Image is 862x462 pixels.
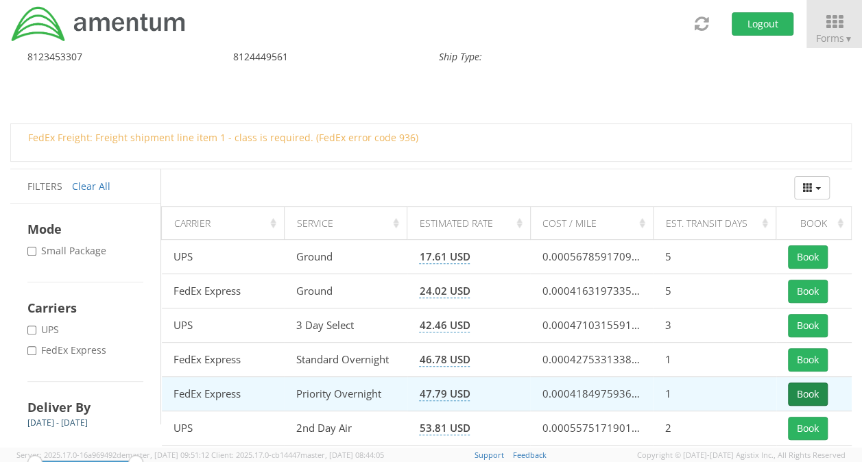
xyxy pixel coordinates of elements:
div: FedEx Freight: Freight shipment line item 1 - class is required. (FedEx error code 936) [18,131,840,145]
td: 0.0005678591709256105 [530,240,653,274]
h4: Mode [27,221,143,237]
label: Small Package [27,244,109,258]
label: UPS [27,323,62,337]
td: 0.00041631973355537054 [530,274,653,308]
span: Filters [27,180,62,193]
span: master, [DATE] 08:44:05 [300,450,384,460]
span: 46.78 USD [419,352,470,367]
td: 3 [653,308,776,343]
td: 0.00042753313381787086 [530,343,653,377]
span: master, [DATE] 09:51:12 [125,450,209,460]
button: Book [788,245,828,269]
div: Cost / Mile [542,217,649,230]
span: [DATE] - [DATE] [27,417,88,428]
button: Columns [794,176,830,199]
button: Book [788,382,828,406]
td: Ground [285,274,407,308]
td: 0.0005575171901133618 [530,411,653,446]
td: Ground [285,240,407,274]
a: Support [475,450,504,460]
span: Client: 2025.17.0-cb14447 [211,450,384,460]
span: 53.81 USD [419,421,470,435]
td: 0.0004184975936388366 [530,377,653,411]
h4: Deliver By [27,399,143,415]
td: FedEx Express [162,343,285,377]
button: Book [788,314,828,337]
a: Clear All [72,180,110,193]
div: Ship Type: [439,50,693,64]
span: Forms [816,32,852,45]
span: Server: 2025.17.0-16a969492de [16,450,209,460]
div: Est. Transit Days [665,217,771,230]
td: 1 [653,377,776,411]
img: dyn-intl-logo-049831509241104b2a82.png [10,5,187,43]
h4: Carriers [27,300,143,316]
input: FedEx Express [27,346,36,355]
td: Standard Overnight [285,343,407,377]
span: 47.79 USD [419,387,470,401]
span: 42.46 USD [419,318,470,332]
td: UPS [162,308,285,343]
input: UPS [27,326,36,335]
td: UPS [162,240,285,274]
div: 8124449561 [233,50,418,64]
td: 2nd Day Air [285,411,407,446]
td: 5 [653,240,776,274]
button: Logout [732,12,793,36]
td: UPS [162,411,285,446]
input: Small Package [27,247,36,256]
div: 8123453307 [27,50,213,64]
td: 1 [653,343,776,377]
div: Carrier [174,217,280,230]
span: Copyright © [DATE]-[DATE] Agistix Inc., All Rights Reserved [637,450,846,461]
span: 17.61 USD [419,250,470,264]
div: Estimated Rate [420,217,526,230]
button: Book [788,280,828,303]
a: Feedback [513,450,547,460]
td: Priority Overnight [285,377,407,411]
td: FedEx Express [162,274,285,308]
td: 3 Day Select [285,308,407,343]
td: FedEx Express [162,377,285,411]
span: 24.02 USD [419,284,470,298]
div: Book [789,217,848,230]
div: Service [297,217,403,230]
td: 5 [653,274,776,308]
button: Book [788,417,828,440]
span: ▼ [844,33,852,45]
button: Book [788,348,828,372]
td: 0.0004710315591144607 [530,308,653,343]
label: FedEx Express [27,343,109,357]
td: 2 [653,411,776,446]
